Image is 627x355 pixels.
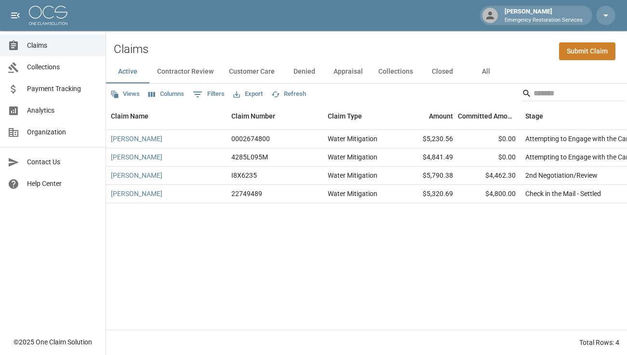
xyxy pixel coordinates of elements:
div: dynamic tabs [106,60,627,83]
button: All [464,60,507,83]
a: [PERSON_NAME] [111,152,162,162]
div: Water Mitigation [328,189,377,198]
div: [PERSON_NAME] [501,7,587,24]
button: Denied [282,60,326,83]
a: [PERSON_NAME] [111,134,162,144]
div: I8X6235 [231,171,257,180]
p: Emergency Restoration Services [505,16,583,25]
div: Claim Type [323,103,395,130]
button: Collections [371,60,421,83]
div: Amount [395,103,458,130]
button: Active [106,60,149,83]
div: © 2025 One Claim Solution [13,337,92,347]
div: Total Rows: 4 [579,338,619,347]
div: Committed Amount [458,103,516,130]
h2: Claims [114,42,148,56]
button: Show filters [190,87,227,102]
button: open drawer [6,6,25,25]
button: Export [231,87,265,102]
button: Refresh [269,87,308,102]
img: ocs-logo-white-transparent.png [29,6,67,25]
span: Claims [27,40,98,51]
button: Customer Care [221,60,282,83]
div: $5,230.56 [395,130,458,148]
div: $4,800.00 [458,185,520,203]
div: $4,462.30 [458,167,520,185]
div: Committed Amount [458,103,520,130]
div: Water Mitigation [328,171,377,180]
div: Claim Name [111,103,148,130]
span: Collections [27,62,98,72]
button: Contractor Review [149,60,221,83]
div: Water Mitigation [328,134,377,144]
div: $0.00 [458,148,520,167]
div: Amount [429,103,453,130]
span: Contact Us [27,157,98,167]
div: Water Mitigation [328,152,377,162]
div: 2nd Negotiation/Review [525,171,598,180]
a: [PERSON_NAME] [111,189,162,198]
div: Claim Number [227,103,323,130]
div: 4285L095M [231,152,268,162]
a: Submit Claim [559,42,615,60]
div: Claim Number [231,103,275,130]
a: [PERSON_NAME] [111,171,162,180]
div: $5,790.38 [395,167,458,185]
span: Analytics [27,105,98,116]
button: Closed [421,60,464,83]
span: Help Center [27,179,98,189]
button: Views [108,87,142,102]
div: $5,320.69 [395,185,458,203]
div: 22749489 [231,189,262,198]
div: Check in the Mail - Settled [525,189,601,198]
span: Organization [27,127,98,137]
div: Search [522,86,625,103]
button: Select columns [146,87,187,102]
span: Payment Tracking [27,84,98,94]
div: 0002674800 [231,134,270,144]
button: Appraisal [326,60,371,83]
div: Stage [525,103,543,130]
div: Claim Name [106,103,227,130]
div: Claim Type [328,103,362,130]
div: $0.00 [458,130,520,148]
div: $4,841.49 [395,148,458,167]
